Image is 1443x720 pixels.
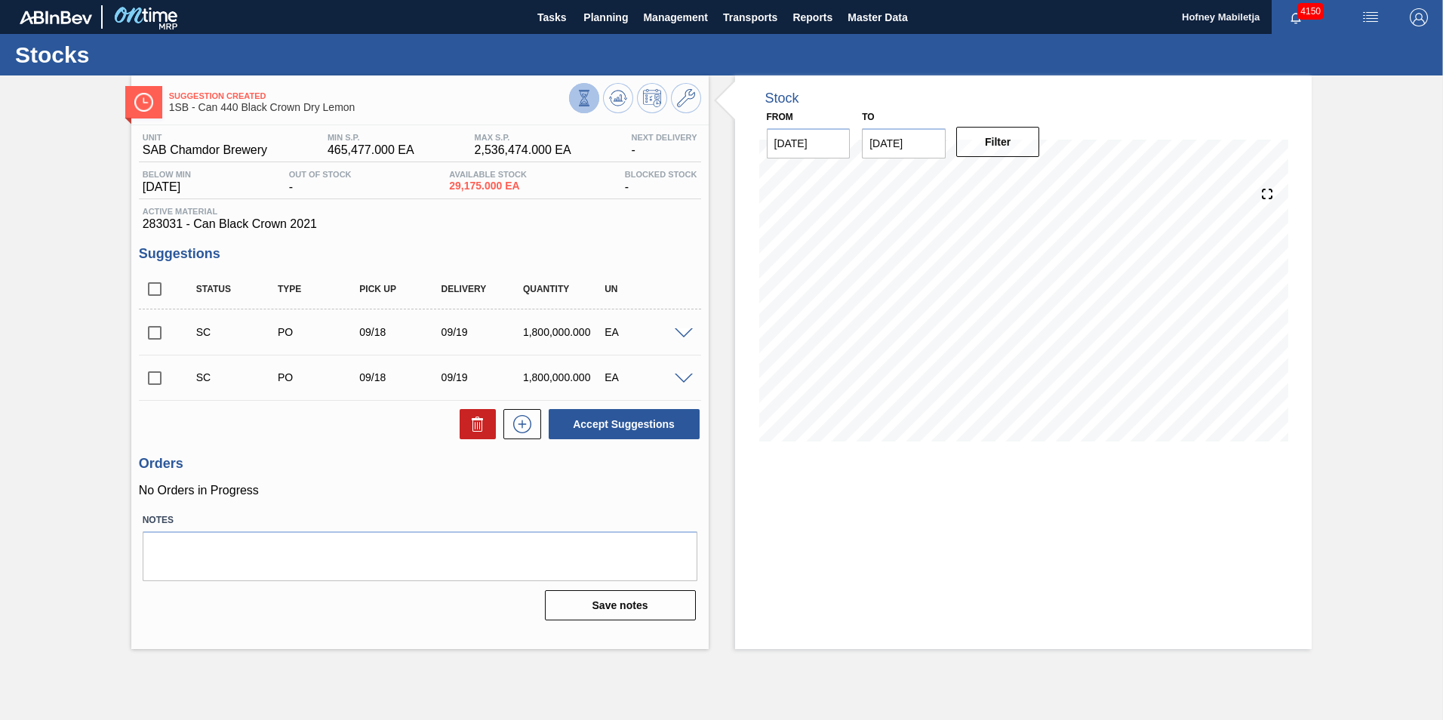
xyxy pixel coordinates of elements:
span: Unit [143,133,267,142]
div: - [285,170,355,194]
span: 2,536,474.000 EA [475,143,571,157]
span: Below Min [143,170,191,179]
div: Suggestion Created [192,371,284,383]
span: 465,477.000 EA [328,143,414,157]
span: Planning [583,8,628,26]
div: Quantity [519,284,611,294]
label: to [862,112,874,122]
img: TNhmsLtSVTkK8tSr43FrP2fwEKptu5GPRR3wAAAABJRU5ErkJggg== [20,11,92,24]
span: 1SB - Can 440 Black Crown Dry Lemon [169,102,569,113]
span: MIN S.P. [328,133,414,142]
span: Tasks [535,8,568,26]
div: - [627,133,700,157]
div: 09/19/2025 [438,371,529,383]
div: Delivery [438,284,529,294]
div: 09/18/2025 [355,371,447,383]
span: 4150 [1297,3,1324,20]
div: Delete Suggestions [452,409,496,439]
div: New suggestion [496,409,541,439]
span: 29,175.000 EA [449,180,527,192]
span: Management [643,8,708,26]
span: Reports [792,8,832,26]
button: Notifications [1272,7,1320,28]
div: Purchase order [274,371,365,383]
span: [DATE] [143,180,191,194]
button: Stocks Overview [569,83,599,113]
button: Filter [956,127,1040,157]
span: Blocked Stock [625,170,697,179]
div: 1,800,000.000 [519,326,611,338]
label: From [767,112,793,122]
p: No Orders in Progress [139,484,701,497]
img: Logout [1410,8,1428,26]
label: Notes [143,509,697,531]
div: Suggestion Created [192,326,284,338]
span: Next Delivery [631,133,697,142]
span: Out Of Stock [289,170,352,179]
span: Suggestion Created [169,91,569,100]
div: 09/19/2025 [438,326,529,338]
button: Accept Suggestions [549,409,700,439]
div: Status [192,284,284,294]
div: Type [274,284,365,294]
div: Purchase order [274,326,365,338]
button: Update Chart [603,83,633,113]
button: Save notes [545,590,696,620]
span: Master Data [848,8,907,26]
span: Transports [723,8,777,26]
button: Schedule Inventory [637,83,667,113]
span: Available Stock [449,170,527,179]
div: Accept Suggestions [541,408,701,441]
span: SAB Chamdor Brewery [143,143,267,157]
h3: Orders [139,456,701,472]
div: Stock [765,91,799,106]
div: EA [601,326,692,338]
button: Go to Master Data / General [671,83,701,113]
span: Active Material [143,207,697,216]
div: Pick up [355,284,447,294]
div: 09/18/2025 [355,326,447,338]
span: 283031 - Can Black Crown 2021 [143,217,697,231]
h3: Suggestions [139,246,701,262]
input: mm/dd/yyyy [767,128,851,158]
img: Ícone [134,93,153,112]
span: MAX S.P. [475,133,571,142]
input: mm/dd/yyyy [862,128,946,158]
h1: Stocks [15,46,283,63]
div: UN [601,284,692,294]
div: - [621,170,701,194]
div: 1,800,000.000 [519,371,611,383]
img: userActions [1361,8,1380,26]
div: EA [601,371,692,383]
